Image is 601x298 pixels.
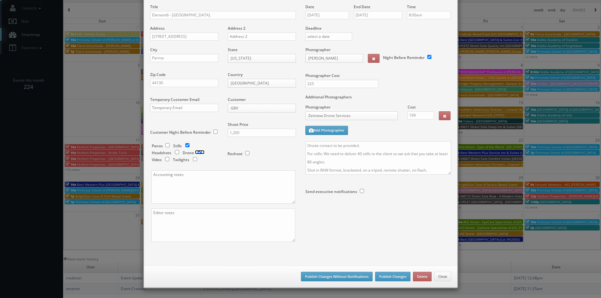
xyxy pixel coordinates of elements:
[407,4,416,9] label: Time
[150,72,166,77] label: Zip Code
[150,4,158,9] label: Title
[301,26,456,31] label: Deadline
[305,126,348,135] button: Add Photographer
[152,143,163,149] label: Panos
[228,129,296,137] input: Shoot Price
[152,150,171,155] label: Headshots
[150,32,218,41] input: Address
[227,151,243,156] label: Reshoot
[228,54,296,63] a: [US_STATE]
[150,130,211,135] label: Customer Night Before Reminder
[305,111,398,120] a: Zeitview Drone Services
[173,157,189,162] label: Twilights
[301,272,373,281] button: Publish Changes Without Notifications
[228,32,296,41] input: Address 2
[434,272,451,281] button: Close
[150,54,218,62] input: City
[407,111,434,120] input: Cost
[231,54,287,62] span: [US_STATE]
[150,47,157,52] label: City
[305,80,378,88] input: Photographer Cost
[301,104,404,110] label: Photographer
[150,26,165,31] label: Address
[228,79,296,88] a: [GEOGRAPHIC_DATA]
[308,54,355,62] span: [PERSON_NAME]
[183,150,194,155] label: Drone
[305,4,314,9] label: Date
[150,104,218,112] input: Temporary Email
[354,4,370,9] label: End Date
[231,79,287,87] span: [GEOGRAPHIC_DATA]
[150,97,199,102] label: Temporary Customer Email
[150,11,296,19] input: Title
[228,104,296,113] a: GBV
[375,272,410,281] button: Publish Changes
[383,55,425,60] label: Night Before Reminder
[228,26,245,31] label: Address 2
[228,47,238,52] label: State
[301,73,456,78] label: Photographer Cost
[305,32,352,41] input: select a date
[152,157,162,162] label: Video
[354,11,402,19] input: Select a date
[228,122,248,127] label: Shoot Price
[413,272,432,281] button: Delete
[305,189,357,194] label: Send executive notifications
[228,72,243,77] label: Country
[173,143,182,149] label: Stills
[305,47,331,52] label: Photographer
[231,104,287,112] span: GBV
[308,112,389,120] span: Zeitview Drone Services
[305,94,451,103] label: Additional Photographers
[305,11,349,19] input: Select a date
[228,97,246,102] label: Customer
[150,79,218,87] input: Zip Code
[305,54,363,63] a: [PERSON_NAME]
[403,104,442,110] label: Cost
